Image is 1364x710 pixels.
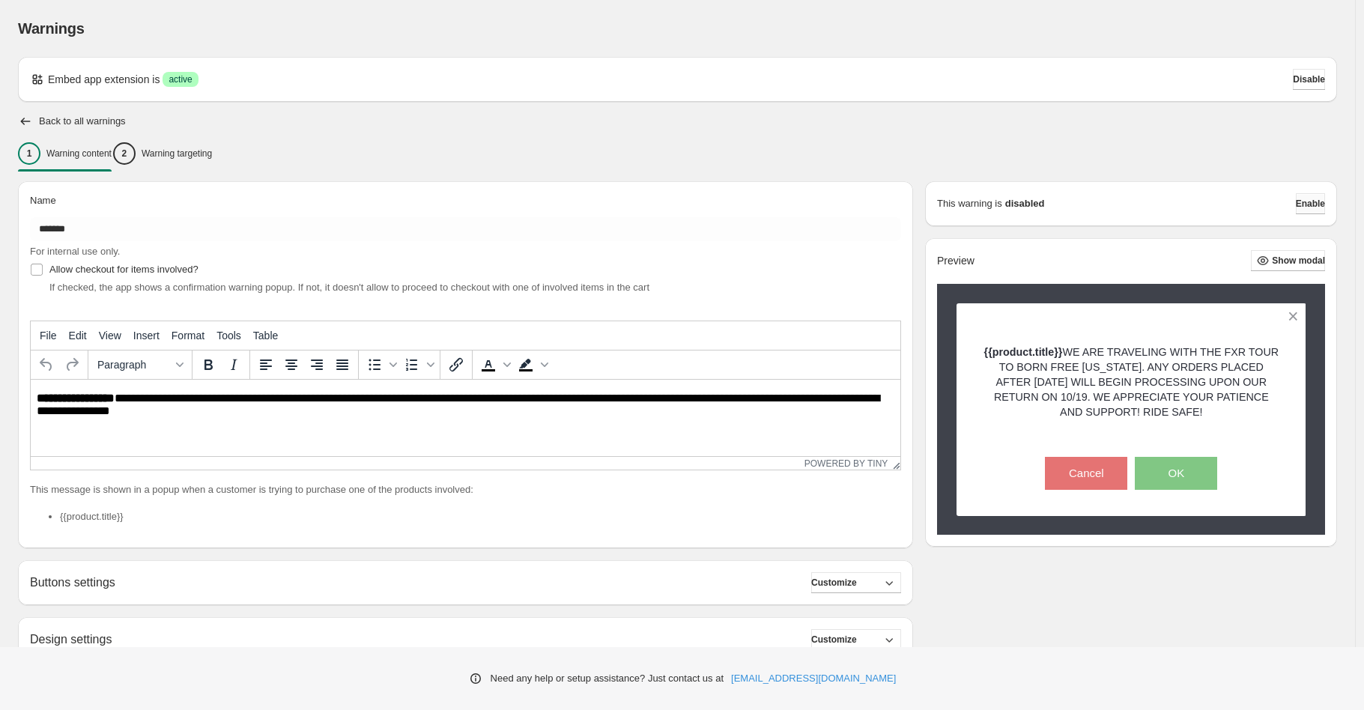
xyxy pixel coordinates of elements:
[476,352,513,377] div: Text color
[983,345,1280,419] p: WE ARE TRAVELING WITH THE FXR TOUR TO BORN FREE [US_STATE]. ANY ORDERS PLACED AFTER [DATE] WILL B...
[91,352,189,377] button: Formats
[1293,69,1325,90] button: Disable
[1251,250,1325,271] button: Show modal
[937,255,974,267] h2: Preview
[513,352,551,377] div: Background color
[1293,73,1325,85] span: Disable
[195,352,221,377] button: Bold
[443,352,469,377] button: Insert/edit link
[1296,193,1325,214] button: Enable
[253,352,279,377] button: Align left
[1296,198,1325,210] span: Enable
[30,575,115,589] h2: Buttons settings
[937,196,1002,211] p: This warning is
[59,352,85,377] button: Redo
[30,246,120,257] span: For internal use only.
[172,330,204,342] span: Format
[113,142,136,165] div: 2
[34,352,59,377] button: Undo
[731,671,896,686] a: [EMAIL_ADDRESS][DOMAIN_NAME]
[30,195,56,206] span: Name
[18,142,40,165] div: 1
[31,380,900,456] iframe: Rich Text Area
[49,282,649,293] span: If checked, the app shows a confirmation warning popup. If not, it doesn't allow to proceed to ch...
[40,330,57,342] span: File
[330,352,355,377] button: Justify
[362,352,399,377] div: Bullet list
[39,115,126,127] h2: Back to all warnings
[113,138,212,169] button: 2Warning targeting
[811,629,901,650] button: Customize
[60,509,901,524] li: {{product.title}}
[1005,196,1045,211] strong: disabled
[216,330,241,342] span: Tools
[804,458,888,469] a: Powered by Tiny
[18,20,85,37] span: Warnings
[1135,457,1217,490] button: OK
[97,359,171,371] span: Paragraph
[279,352,304,377] button: Align center
[69,330,87,342] span: Edit
[48,72,160,87] p: Embed app extension is
[984,346,1063,358] strong: {{product.title}}
[99,330,121,342] span: View
[30,632,112,646] h2: Design settings
[169,73,192,85] span: active
[811,572,901,593] button: Customize
[30,482,901,497] p: This message is shown in a popup when a customer is trying to purchase one of the products involved:
[1272,255,1325,267] span: Show modal
[142,148,212,160] p: Warning targeting
[133,330,160,342] span: Insert
[49,264,198,275] span: Allow checkout for items involved?
[221,352,246,377] button: Italic
[304,352,330,377] button: Align right
[888,457,900,470] div: Resize
[811,577,857,589] span: Customize
[811,634,857,646] span: Customize
[1045,457,1127,490] button: Cancel
[399,352,437,377] div: Numbered list
[18,138,112,169] button: 1Warning content
[46,148,112,160] p: Warning content
[253,330,278,342] span: Table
